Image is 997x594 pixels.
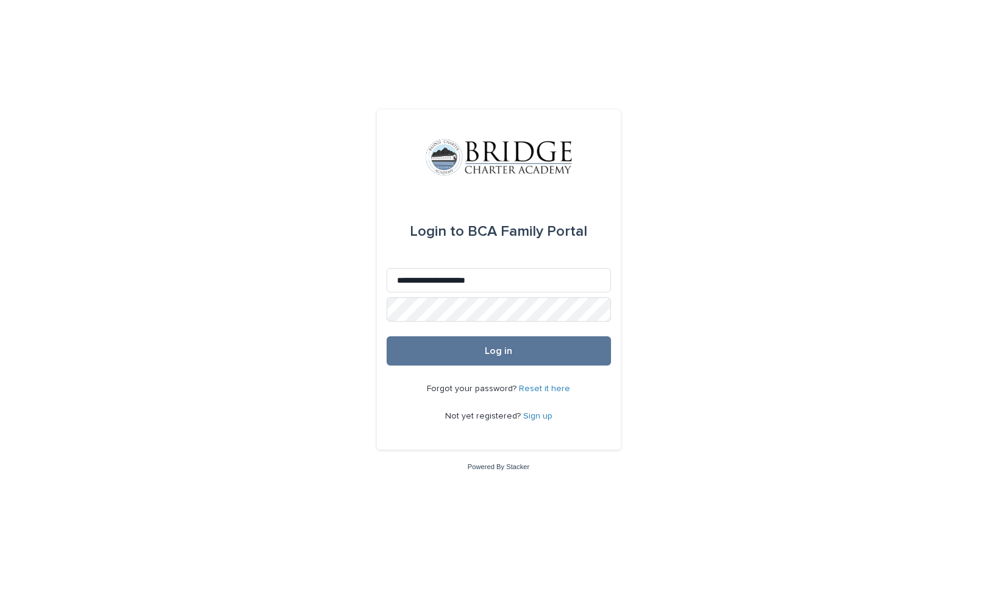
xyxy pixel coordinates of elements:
a: Powered By Stacker [468,463,529,470]
span: Forgot your password? [427,384,519,393]
span: Login to [410,224,464,239]
span: Not yet registered? [445,412,523,420]
button: Log in [387,336,611,366]
img: V1C1m3IdTEidaUdm9Hs0 [426,139,572,175]
a: Reset it here [519,384,570,393]
div: BCA Family Portal [410,214,587,249]
span: Log in [485,346,512,356]
a: Sign up [523,412,552,420]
